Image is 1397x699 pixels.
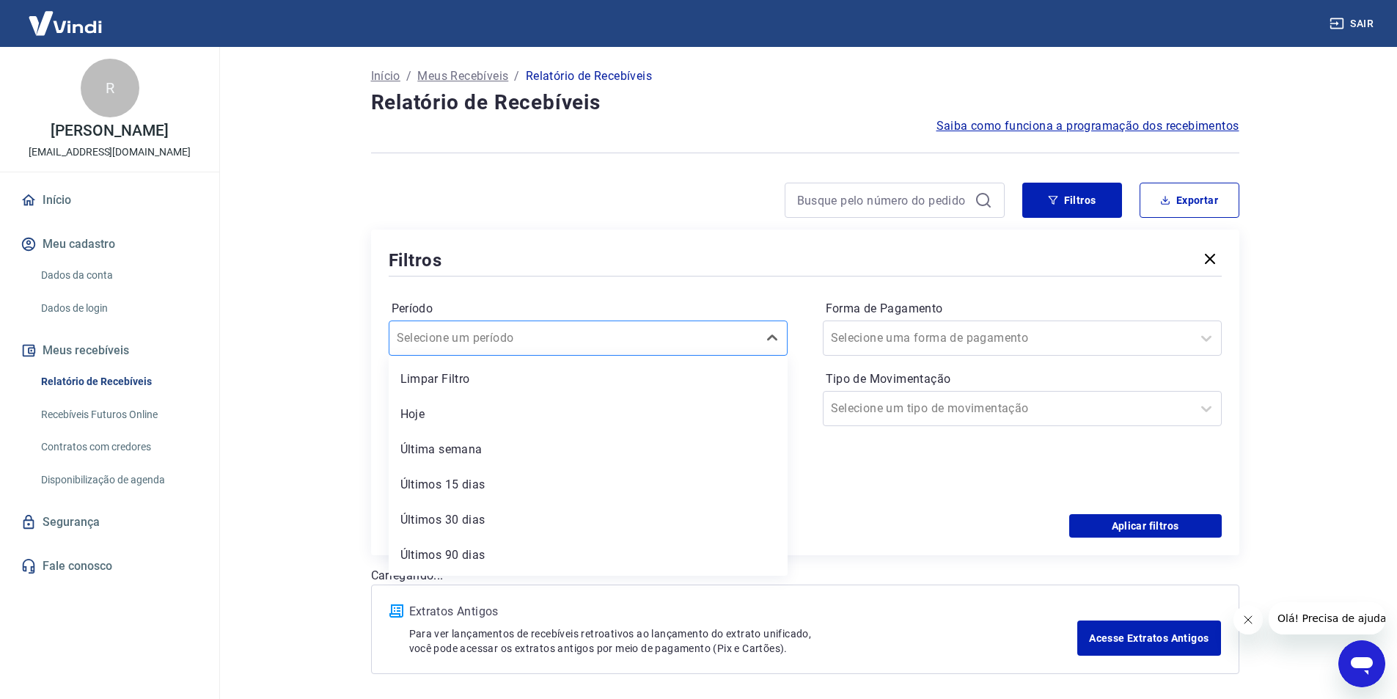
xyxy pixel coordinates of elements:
[389,400,788,429] div: Hoje
[936,117,1239,135] a: Saiba como funciona a programação dos recebimentos
[389,505,788,535] div: Últimos 30 dias
[409,626,1078,656] p: Para ver lançamentos de recebíveis retroativos ao lançamento do extrato unificado, você pode aces...
[389,470,788,499] div: Últimos 15 dias
[371,88,1239,117] h4: Relatório de Recebíveis
[389,604,403,618] img: ícone
[392,300,785,318] label: Período
[18,550,202,582] a: Fale conosco
[371,567,1239,585] p: Carregando...
[826,300,1219,318] label: Forma de Pagamento
[1077,621,1220,656] a: Acesse Extratos Antigos
[389,435,788,464] div: Última semana
[1269,602,1385,634] iframe: Mensagem da empresa
[18,334,202,367] button: Meus recebíveis
[35,260,202,290] a: Dados da conta
[29,144,191,160] p: [EMAIL_ADDRESS][DOMAIN_NAME]
[35,400,202,430] a: Recebíveis Futuros Online
[409,603,1078,621] p: Extratos Antigos
[1338,640,1385,687] iframe: Botão para abrir a janela de mensagens
[35,367,202,397] a: Relatório de Recebíveis
[1233,605,1263,634] iframe: Fechar mensagem
[389,365,788,394] div: Limpar Filtro
[389,249,443,272] h5: Filtros
[797,189,969,211] input: Busque pelo número do pedido
[1327,10,1379,37] button: Sair
[18,228,202,260] button: Meu cadastro
[35,293,202,323] a: Dados de login
[18,1,113,45] img: Vindi
[1022,183,1122,218] button: Filtros
[406,67,411,85] p: /
[51,123,168,139] p: [PERSON_NAME]
[417,67,508,85] a: Meus Recebíveis
[35,465,202,495] a: Disponibilização de agenda
[18,184,202,216] a: Início
[35,432,202,462] a: Contratos com credores
[389,541,788,570] div: Últimos 90 dias
[371,67,400,85] a: Início
[826,370,1219,388] label: Tipo de Movimentação
[1140,183,1239,218] button: Exportar
[81,59,139,117] div: R
[526,67,652,85] p: Relatório de Recebíveis
[18,506,202,538] a: Segurança
[1069,514,1222,538] button: Aplicar filtros
[514,67,519,85] p: /
[9,10,123,22] span: Olá! Precisa de ajuda?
